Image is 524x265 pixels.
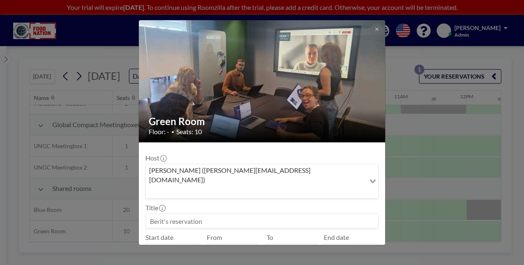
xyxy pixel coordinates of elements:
[146,164,378,198] div: Search for option
[145,154,166,162] label: Host
[145,204,165,212] label: Title
[176,128,202,136] span: Seats: 10
[149,128,169,136] span: Floor: -
[267,233,273,242] label: To
[146,214,378,228] input: Berit's reservation
[261,236,263,254] span: -
[171,129,174,135] span: •
[145,233,173,242] label: Start date
[147,186,365,197] input: Search for option
[207,233,222,242] label: From
[149,115,376,128] h2: Green Room
[324,233,349,242] label: End date
[147,166,364,184] span: [PERSON_NAME] ([PERSON_NAME][EMAIL_ADDRESS][DOMAIN_NAME])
